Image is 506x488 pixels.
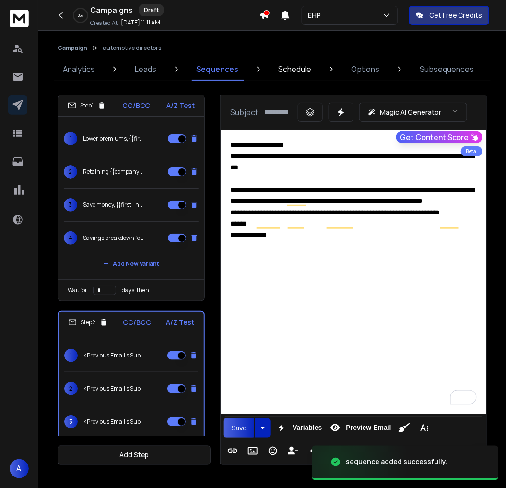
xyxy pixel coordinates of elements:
[68,101,106,110] div: Step 1
[224,418,254,438] button: Save
[103,44,161,52] p: automotive directors
[166,101,195,110] p: A/Z Test
[139,4,164,16] div: Draft
[415,418,434,438] button: More Text
[63,63,95,75] p: Analytics
[359,103,467,122] button: Magic AI Generator
[64,231,77,245] span: 4
[352,63,380,75] p: Options
[58,95,205,301] li: Step1CC/BCCA/Z Test1Lower premiums, {{first_name}}2Retaining {{company_name}}'s team3Save money, ...
[230,107,260,118] p: Subject:
[461,146,482,156] div: Beta
[264,441,282,461] button: Emoticons
[166,318,194,327] p: A/Z Test
[64,349,78,362] span: 1
[344,424,393,432] span: Preview Email
[395,418,413,438] button: Clean HTML
[83,418,145,426] p: <Previous Email's Subject>
[346,58,386,81] a: Options
[64,165,77,179] span: 2
[380,107,441,117] p: Magic AI Generator
[83,352,145,359] p: <Previous Email's Subject>
[196,63,238,75] p: Sequences
[95,254,167,274] button: Add New Variant
[122,101,151,110] p: CC/BCC
[308,11,325,20] p: EHP
[68,286,87,294] p: Wait for
[57,58,101,81] a: Analytics
[429,11,482,20] p: Get Free Credits
[396,131,482,143] button: Get Content Score
[68,318,108,327] div: Step 2
[279,63,312,75] p: Schedule
[64,198,77,212] span: 3
[83,201,144,209] p: Save money, {{first_name}}?
[90,19,119,27] p: Created At:
[64,415,78,428] span: 3
[284,441,302,461] button: Insert Unsubscribe Link
[64,132,77,145] span: 1
[10,459,29,478] button: A
[135,63,156,75] p: Leads
[291,424,324,432] span: Variables
[409,6,489,25] button: Get Free Credits
[58,44,87,52] button: Campaign
[221,130,486,414] div: To enrich screen reader interactions, please activate Accessibility in Grammarly extension settings
[123,318,151,327] p: CC/BCC
[346,457,447,467] div: sequence added successfully.
[58,446,211,465] button: Add Step
[244,441,262,461] button: Insert Image (Ctrl+P)
[90,4,133,16] h1: Campaigns
[58,311,205,464] li: Step2CC/BCCA/Z Test1<Previous Email's Subject>2<Previous Email's Subject>3<Previous Email's Subje...
[420,63,474,75] p: Subsequences
[190,58,244,81] a: Sequences
[122,286,149,294] p: days, then
[326,418,393,438] button: Preview Email
[78,12,83,18] p: 0 %
[83,234,144,242] p: Savings breakdown for {{company_name}}
[83,168,144,176] p: Retaining {{company_name}}'s team
[129,58,162,81] a: Leads
[64,382,78,395] span: 2
[121,19,160,26] p: [DATE] 11:11 AM
[83,385,145,393] p: <Previous Email's Subject>
[272,418,324,438] button: Variables
[83,135,144,143] p: Lower premiums, {{first_name}}
[414,58,480,81] a: Subsequences
[273,58,318,81] a: Schedule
